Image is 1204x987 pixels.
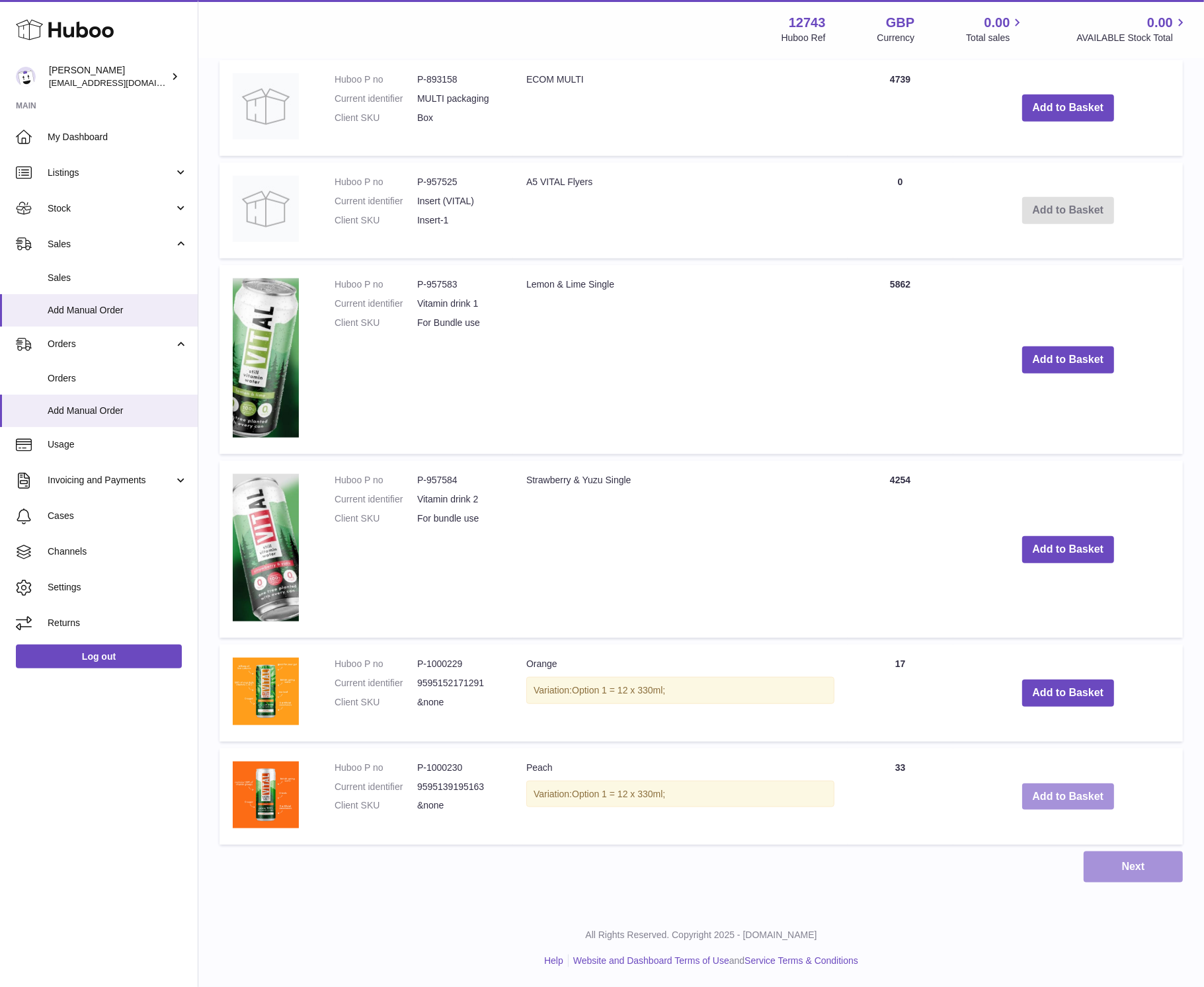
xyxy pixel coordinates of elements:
[335,781,417,793] dt: Current identifier
[417,278,500,291] dd: P-957583
[848,163,953,258] td: 0
[335,317,417,329] dt: Client SKU
[335,677,417,690] dt: Current identifier
[573,955,729,966] a: Website and Dashboard Terms of Use
[1022,783,1115,810] button: Add to Basket
[335,474,417,487] dt: Huboo P no
[544,955,563,966] a: Help
[48,372,188,385] span: Orders
[335,696,417,709] dt: Client SKU
[417,762,500,774] dd: P-1000230
[526,677,834,704] div: Variation:
[48,304,188,317] span: Add Manual Order
[335,799,417,812] dt: Client SKU
[335,278,417,291] dt: Huboo P no
[48,167,174,179] span: Listings
[848,60,953,156] td: 4739
[48,202,174,215] span: Stock
[233,278,299,438] img: Lemon & Lime Single
[744,955,858,966] a: Service Terms & Conditions
[513,748,848,846] td: Peach
[335,112,417,124] dt: Client SKU
[417,781,500,793] dd: 9595139195163
[848,265,953,454] td: 5862
[48,272,188,284] span: Sales
[233,658,299,725] img: Orange
[335,176,417,188] dt: Huboo P no
[48,545,188,558] span: Channels
[335,214,417,227] dt: Client SKU
[335,512,417,525] dt: Client SKU
[335,297,417,310] dt: Current identifier
[49,77,194,88] span: [EMAIL_ADDRESS][DOMAIN_NAME]
[233,762,299,829] img: Peach
[513,60,848,156] td: ECOM MULTI
[417,677,500,690] dd: 9595152171291
[48,405,188,417] span: Add Manual Order
[335,195,417,208] dt: Current identifier
[1147,14,1173,32] span: 0.00
[335,93,417,105] dt: Current identifier
[513,461,848,638] td: Strawberry & Yuzu Single
[233,474,299,621] img: Strawberry & Yuzu Single
[782,32,826,44] div: Huboo Ref
[49,64,168,89] div: [PERSON_NAME]
[1084,851,1183,883] button: Next
[48,238,174,251] span: Sales
[1076,32,1188,44] span: AVAILABLE Stock Total
[417,214,500,227] dd: Insert-1
[335,762,417,774] dt: Huboo P no
[526,781,834,808] div: Variation:
[569,955,858,967] li: and
[1076,14,1188,44] a: 0.00 AVAILABLE Stock Total
[335,73,417,86] dt: Huboo P no
[513,645,848,742] td: Orange
[886,14,914,32] strong: GBP
[417,658,500,670] dd: P-1000229
[1022,680,1115,707] button: Add to Basket
[417,799,500,812] dd: &none
[417,493,500,506] dd: Vitamin drink 2
[1022,95,1115,122] button: Add to Basket
[966,32,1025,44] span: Total sales
[1022,346,1115,374] button: Add to Basket
[877,32,915,44] div: Currency
[48,474,174,487] span: Invoicing and Payments
[513,163,848,258] td: A5 VITAL Flyers
[417,112,500,124] dd: Box
[233,176,299,242] img: A5 VITAL Flyers
[48,438,188,451] span: Usage
[848,748,953,846] td: 33
[572,685,665,695] span: Option 1 = 12 x 330ml;
[48,617,188,629] span: Returns
[417,297,500,310] dd: Vitamin drink 1
[417,474,500,487] dd: P-957584
[417,73,500,86] dd: P-893158
[417,512,500,525] dd: For bundle use
[335,658,417,670] dt: Huboo P no
[572,789,665,799] span: Option 1 = 12 x 330ml;
[417,317,500,329] dd: For Bundle use
[848,461,953,638] td: 4254
[16,67,36,87] img: al@vital-drinks.co.uk
[335,493,417,506] dt: Current identifier
[209,929,1193,941] p: All Rights Reserved. Copyright 2025 - [DOMAIN_NAME]
[48,581,188,594] span: Settings
[48,131,188,143] span: My Dashboard
[16,645,182,668] a: Log out
[513,265,848,454] td: Lemon & Lime Single
[789,14,826,32] strong: 12743
[233,73,299,139] img: ECOM MULTI
[417,195,500,208] dd: Insert (VITAL)
[966,14,1025,44] a: 0.00 Total sales
[417,93,500,105] dd: MULTI packaging
[48,338,174,350] span: Orders
[1022,536,1115,563] button: Add to Basket
[48,510,188,522] span: Cases
[984,14,1010,32] span: 0.00
[848,645,953,742] td: 17
[417,696,500,709] dd: &none
[417,176,500,188] dd: P-957525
